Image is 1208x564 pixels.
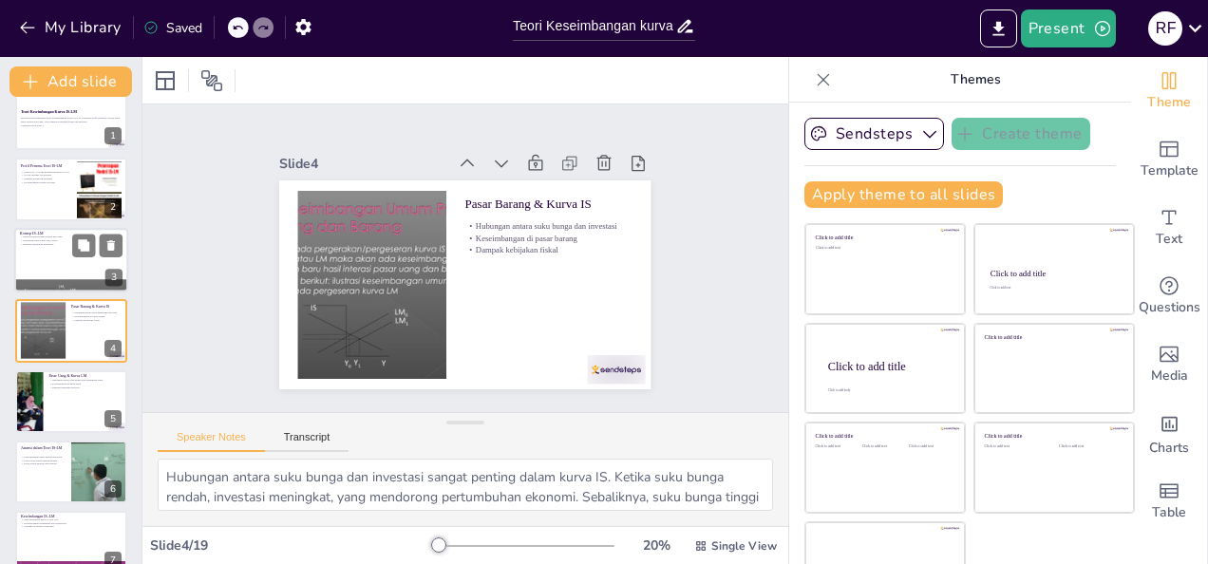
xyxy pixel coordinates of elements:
div: Click to add title [828,359,950,372]
span: Position [200,69,223,92]
p: [PERSON_NAME] memperkenalkan IS-LM [21,170,71,174]
p: Dampak kebijakan moneter [48,385,122,389]
p: Harga tetap dalam jangka pendek [21,459,66,462]
span: Media [1151,366,1188,386]
textarea: Hubungan antara suku bunga dan investasi sangat penting dalam kurva IS. Ketika suku bunga rendah,... [158,459,773,511]
div: Click to add text [985,444,1045,449]
div: 6 [15,441,127,503]
button: Duplicate Slide [72,234,95,256]
div: Add ready made slides [1131,125,1207,194]
div: 6 [104,480,122,498]
p: Hubungan antara suku bunga dan permintaan uang [48,378,122,382]
p: Pasar Uang & Kurva LM [48,372,122,378]
div: 20 % [633,536,679,555]
p: Pentingnya analisis kebijakan [21,525,122,529]
div: Click to add title [985,333,1121,340]
span: Template [1141,160,1199,181]
button: Speaker Notes [158,431,265,452]
button: Present [1021,9,1116,47]
span: Single View [711,538,777,554]
div: Click to add text [1059,444,1119,449]
p: Presentasi ini membahas Teori Keseimbangan Kurva IS-LM, termasuk profil penemu, konsep dasar, pas... [21,117,122,123]
div: Click to add text [816,444,859,449]
p: Keseimbangan di pasar uang [48,382,122,385]
div: 5 [15,370,127,433]
p: Keseimbangan IS–LM [21,514,122,519]
div: Click to add title [816,433,952,440]
span: Charts [1149,438,1189,459]
input: Insert title [513,12,675,40]
p: Generated with [URL] [21,123,122,127]
p: Titik pertemuan kurva IS dan LM [21,518,122,522]
p: Interaksi antara pasar barang dan uang [20,235,123,239]
div: 1 [104,127,122,144]
div: Add charts and graphs [1131,399,1207,467]
div: Saved [143,19,202,37]
p: Keseimbangan di pasar barang [71,315,122,319]
button: Delete Slide [100,234,123,256]
div: Layout [150,66,180,96]
span: Questions [1139,297,1200,318]
div: Add text boxes [1131,194,1207,262]
div: Get real-time input from your audience [1131,262,1207,330]
div: Add images, graphics, shapes or video [1131,330,1207,399]
p: Dasar untuk analisis lebih dalam [21,462,66,466]
p: Keseimbangan dalam ekonomi [21,180,71,184]
div: Click to add text [990,287,1116,291]
button: R F [1148,9,1182,47]
p: Keseimbangan permintaan dan penawaran [21,521,122,525]
p: Asumsi dalam Teori IS-LM [21,445,66,451]
p: Dampak kebijakan ekonomi [21,177,71,180]
div: R F [1148,11,1182,46]
strong: Teori Keseimbangan Kurva IS-LM [21,110,77,114]
p: Hubungan antara suku bunga dan investasi [465,220,632,232]
div: 4 [104,340,122,357]
div: Slide 4 [279,155,445,173]
p: Pasar Barang & Kurva IS [465,196,632,213]
p: Hubungan suku bunga dan output [20,238,123,242]
div: Add a table [1131,467,1207,536]
button: Transcript [265,431,349,452]
div: Click to add text [862,444,905,449]
button: Apply theme to all slides [804,181,1003,208]
div: 3 [14,228,128,292]
div: Click to add text [909,444,952,449]
p: Dampak kebijakan fiskal [465,244,632,255]
p: Themes [839,57,1112,103]
div: 5 [104,410,122,427]
div: 2 [15,158,127,220]
div: Change the overall theme [1131,57,1207,125]
p: Hubungan antara suku bunga dan investasi [71,311,122,315]
button: My Library [14,12,129,43]
p: Konsep IS–LM [20,231,123,236]
p: IS-LM sebagai alat analisis [21,173,71,177]
button: Sendsteps [804,118,944,150]
button: Export to PowerPoint [980,9,1017,47]
span: Theme [1147,92,1191,113]
div: Click to add title [991,269,1117,278]
div: Slide 4 / 19 [150,536,432,555]
span: Table [1152,502,1186,523]
p: Keseimbangan pasar barang dan uang [21,455,66,459]
span: Text [1156,229,1182,250]
p: Keseimbangan di pasar barang [465,233,632,244]
button: Add slide [9,66,132,97]
p: Dampak perubahan kebijakan [20,242,123,246]
div: Click to add title [985,433,1121,440]
p: Pasar Barang & Kurva IS [71,304,122,310]
p: Dampak kebijakan fiskal [71,318,122,322]
div: 2 [104,198,122,216]
div: Click to add title [816,235,952,241]
div: 4 [15,299,127,362]
p: Profil Penemu Teori IS-LM [21,162,71,168]
div: 1 [15,87,127,150]
div: 3 [105,269,123,286]
div: Click to add body [828,388,948,392]
div: Click to add text [816,246,952,251]
button: Create theme [952,118,1090,150]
